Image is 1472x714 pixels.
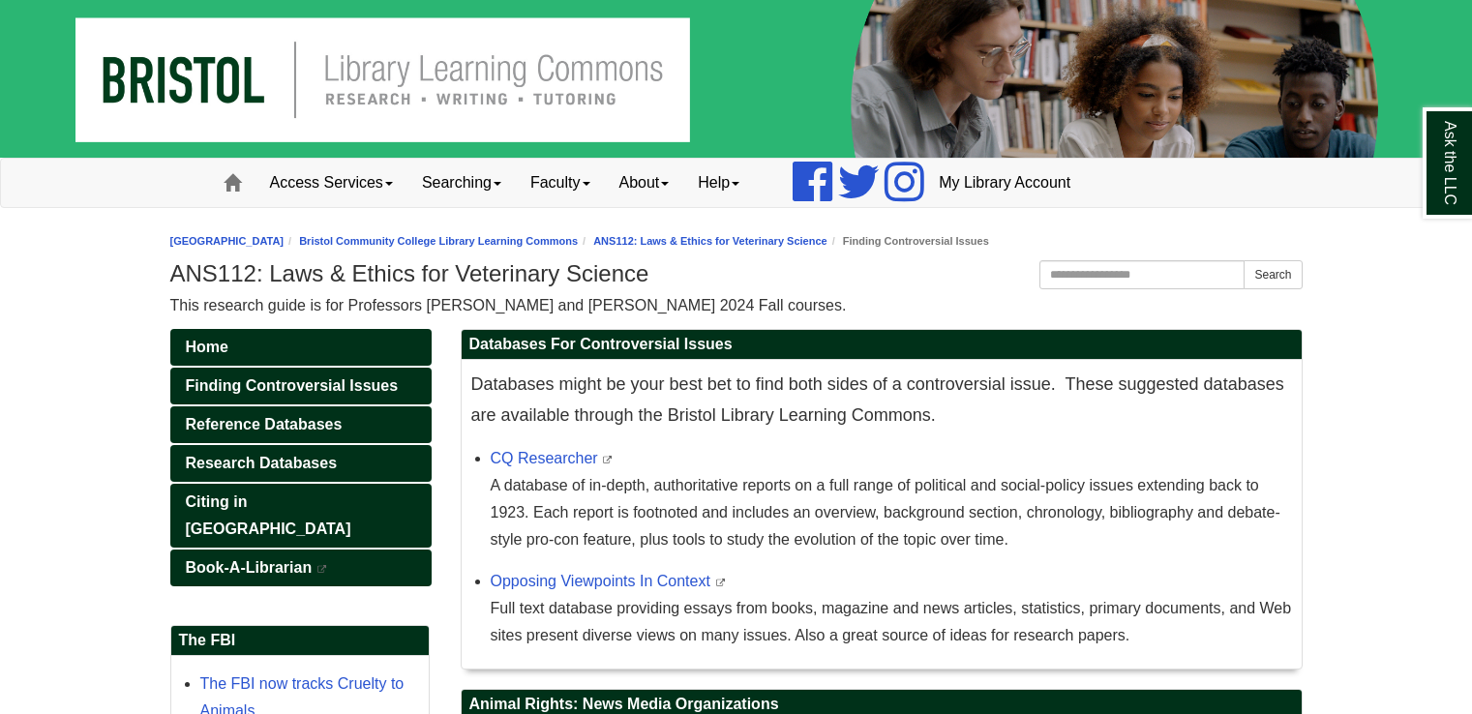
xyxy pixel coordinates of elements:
i: This link opens in a new window [316,565,328,574]
a: Faculty [516,159,605,207]
span: Home [186,339,228,355]
h1: ANS112: Laws & Ethics for Veterinary Science [170,260,1303,287]
h2: Databases For Controversial Issues [462,330,1302,360]
span: Databases might be your best bet to find both sides of a controversial issue. These suggested dat... [471,374,1284,425]
a: [GEOGRAPHIC_DATA] [170,235,285,247]
a: Searching [407,159,516,207]
i: This link opens in a new window [602,456,614,464]
a: Citing in [GEOGRAPHIC_DATA] [170,484,432,548]
a: Access Services [255,159,407,207]
span: Research Databases [186,455,338,471]
i: This link opens in a new window [714,579,726,587]
span: Reference Databases [186,416,343,432]
a: Reference Databases [170,406,432,443]
span: Citing in [GEOGRAPHIC_DATA] [186,493,351,537]
a: CQ Researcher [491,450,598,466]
a: Bristol Community College Library Learning Commons [299,235,578,247]
nav: breadcrumb [170,232,1303,251]
span: Book-A-Librarian [186,559,313,576]
span: This research guide is for Professors [PERSON_NAME] and [PERSON_NAME] 2024 Fall courses. [170,297,847,313]
a: ANS112: Laws & Ethics for Veterinary Science [593,235,827,247]
a: Finding Controversial Issues [170,368,432,404]
a: About [605,159,684,207]
a: My Library Account [924,159,1085,207]
span: Finding Controversial Issues [186,377,399,394]
a: Help [683,159,754,207]
p: Full text database providing essays from books, magazine and news articles, statistics, primary d... [491,595,1292,649]
a: Book-A-Librarian [170,550,432,586]
p: A database of in-depth, authoritative reports on a full range of political and social-policy issu... [491,472,1292,553]
a: Home [170,329,432,366]
a: Opposing Viewpoints In Context [491,573,710,589]
a: Research Databases [170,445,432,482]
button: Search [1244,260,1302,289]
li: Finding Controversial Issues [827,232,989,251]
h2: The FBI [171,626,429,656]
